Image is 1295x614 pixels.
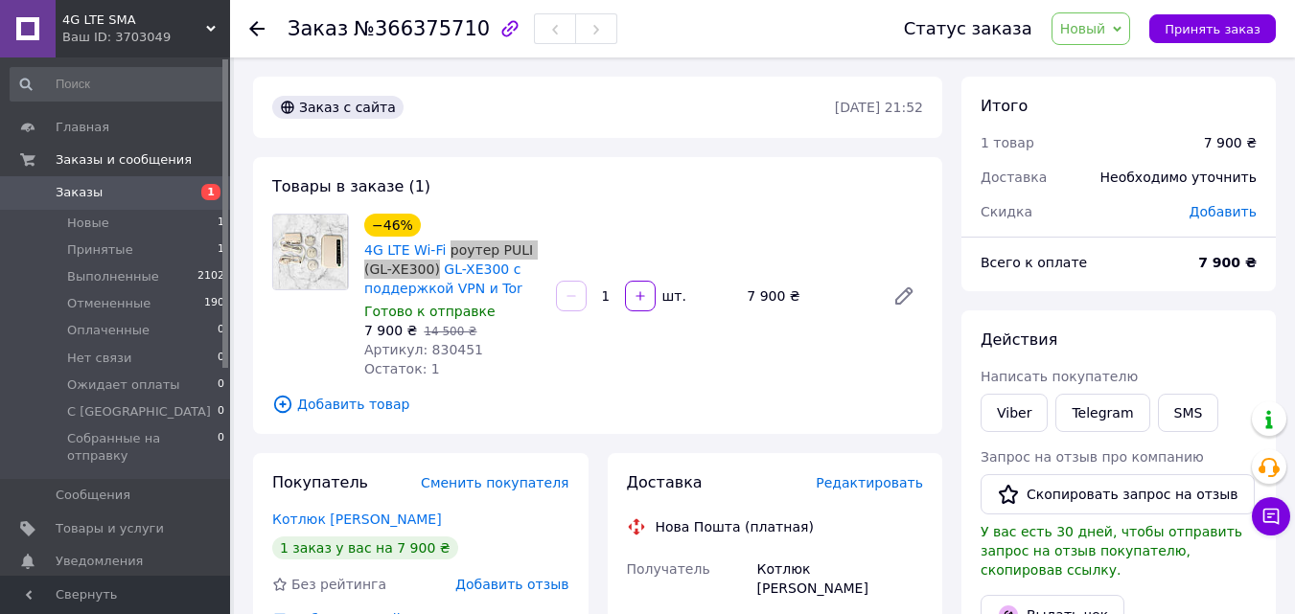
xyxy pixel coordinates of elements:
span: Принятые [67,241,133,259]
span: С [GEOGRAPHIC_DATA] [67,403,211,421]
div: 7 900 ₴ [1204,133,1257,152]
span: 0 [218,350,224,367]
span: Артикул: 830451 [364,342,483,357]
div: шт. [658,286,688,306]
span: Выполненные [67,268,159,285]
span: Итого [981,97,1028,115]
span: Покупатель [272,473,368,491]
span: Остаток: 1 [364,361,440,376]
a: Viber [981,394,1048,432]
div: Заказ с сайта [272,96,404,119]
span: Получатель [627,561,710,577]
button: Скопировать запрос на отзыв [981,474,1255,514]
span: Принять заказ [1165,22,1260,36]
span: Сообщения [56,487,130,504]
span: Товары в заказе (1) [272,177,430,195]
div: 1 заказ у вас на 7 900 ₴ [272,536,458,559]
span: 190 [204,295,224,312]
span: 0 [218,430,224,465]
span: Добавить отзыв [455,577,568,592]
div: Котлюк [PERSON_NAME] [753,552,927,605]
div: Статус заказа [904,19,1032,38]
span: 2102 [197,268,224,285]
a: Котлюк [PERSON_NAME] [272,512,442,527]
button: Чат с покупателем [1252,497,1290,535]
span: 0 [218,376,224,394]
span: №366375710 [354,17,490,40]
a: 4G LTE Wi-Fi роутер PULI (GL-XE300) GL-XE300 с поддержкой VPN и Tor [364,242,533,296]
span: 7 900 ₴ [364,323,417,338]
a: Telegram [1055,394,1149,432]
div: Вернуться назад [249,19,265,38]
span: Скидка [981,204,1032,219]
img: 4G LTE Wi-Fi роутер PULI (GL-XE300) GL-XE300 с поддержкой VPN и Tor [273,215,348,289]
div: −46% [364,214,421,237]
span: Ожидает оплаты [67,376,180,394]
b: 7 900 ₴ [1198,255,1257,270]
span: Запрос на отзыв про компанию [981,449,1204,465]
span: 0 [218,322,224,339]
a: Редактировать [885,277,923,315]
span: Собранные на отправку [67,430,218,465]
span: 0 [218,403,224,421]
span: Готово к отправке [364,304,496,319]
span: 1 [218,241,224,259]
span: Новые [67,215,109,232]
div: 7 900 ₴ [739,283,877,309]
span: У вас есть 30 дней, чтобы отправить запрос на отзыв покупателю, скопировав ссылку. [981,524,1242,578]
span: Написать покупателю [981,369,1138,384]
div: Ваш ID: 3703049 [62,29,230,46]
span: 4G LTE SMA [62,11,206,29]
span: Редактировать [816,475,923,490]
span: Доставка [981,170,1047,185]
button: Принять заказ [1149,14,1276,43]
span: Действия [981,330,1057,349]
span: Отмененные [67,295,150,312]
span: Добавить [1190,204,1257,219]
span: Новый [1060,21,1106,36]
span: Заказы [56,184,103,201]
time: [DATE] 21:52 [835,100,923,115]
input: Поиск [10,67,226,102]
span: 1 [201,184,220,200]
span: Доставка [627,473,703,491]
span: Заказ [288,17,348,40]
span: Нет связи [67,350,131,367]
button: SMS [1158,394,1219,432]
span: 1 [218,215,224,232]
span: Добавить товар [272,394,923,415]
div: Нова Пошта (платная) [651,517,819,536]
span: Заказы и сообщения [56,151,192,169]
span: Главная [56,119,109,136]
span: Сменить покупателя [421,475,568,490]
span: Без рейтинга [291,577,386,592]
span: Оплаченные [67,322,150,339]
span: 1 товар [981,135,1034,150]
div: Необходимо уточнить [1089,156,1268,198]
span: Всего к оплате [981,255,1087,270]
span: Товары и услуги [56,520,164,537]
span: 14 500 ₴ [424,325,476,338]
span: Уведомления [56,553,143,570]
